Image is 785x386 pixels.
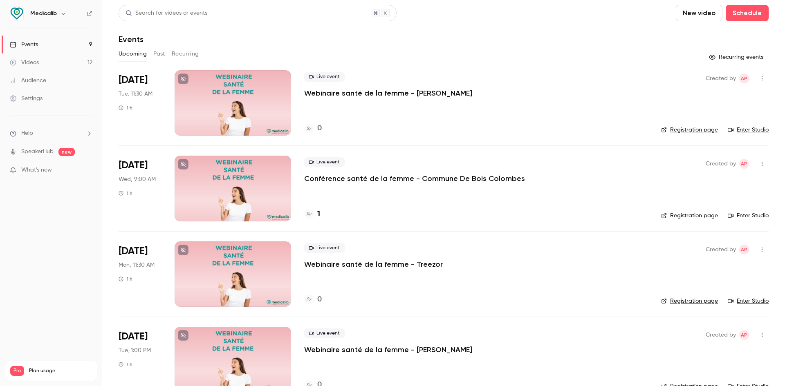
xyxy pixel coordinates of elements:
[705,51,769,64] button: Recurring events
[30,9,57,18] h6: Medicalib
[119,175,156,183] span: Wed, 9:00 AM
[317,209,320,220] h4: 1
[706,245,736,254] span: Created by
[661,297,718,305] a: Registration page
[119,70,161,136] div: Sep 30 Tue, 11:30 AM (Europe/Paris)
[119,346,151,355] span: Tue, 1:00 PM
[119,330,148,343] span: [DATE]
[119,156,161,221] div: Oct 1 Wed, 9:00 AM (Europe/Paris)
[728,212,769,220] a: Enter Studio
[119,261,155,269] span: Mon, 11:30 AM
[728,126,769,134] a: Enter Studio
[119,241,161,307] div: Oct 6 Mon, 11:30 AM (Europe/Paris)
[741,245,747,254] span: AP
[119,361,132,368] div: 1 h
[661,126,718,134] a: Registration page
[706,330,736,340] span: Created by
[10,58,39,67] div: Videos
[119,34,144,44] h1: Events
[304,259,443,269] a: Webinaire santé de la femme - Treezor
[741,74,747,83] span: AP
[304,243,345,253] span: Live event
[172,47,199,60] button: Recurring
[153,47,165,60] button: Past
[119,105,132,111] div: 1 h
[119,159,148,172] span: [DATE]
[304,72,345,82] span: Live event
[10,40,38,49] div: Events
[119,47,147,60] button: Upcoming
[58,148,75,156] span: new
[119,74,148,87] span: [DATE]
[706,159,736,169] span: Created by
[304,328,345,338] span: Live event
[10,76,46,85] div: Audience
[10,366,24,376] span: Pro
[21,166,52,174] span: What's new
[119,245,148,258] span: [DATE]
[304,174,525,183] a: Conférence santé de la femme - Commune De Bois Colombes
[119,276,132,282] div: 1 h
[741,330,747,340] span: AP
[304,209,320,220] a: 1
[317,294,322,305] h4: 0
[119,190,132,196] div: 1 h
[119,90,153,98] span: Tue, 11:30 AM
[21,129,33,138] span: Help
[741,159,747,169] span: AP
[304,294,322,305] a: 0
[10,94,43,103] div: Settings
[317,123,322,134] h4: 0
[10,129,92,138] li: help-dropdown-opener
[706,74,736,83] span: Created by
[304,123,322,134] a: 0
[304,345,472,355] a: Webinaire santé de la femme - [PERSON_NAME]
[661,212,718,220] a: Registration page
[726,5,769,21] button: Schedule
[728,297,769,305] a: Enter Studio
[739,245,749,254] span: Alice Plauch
[739,330,749,340] span: Alice Plauch
[304,157,345,167] span: Live event
[739,74,749,83] span: Alice Plauch
[21,147,54,156] a: SpeakerHub
[126,9,207,18] div: Search for videos or events
[676,5,722,21] button: New video
[304,88,472,98] a: Webinaire santé de la femme - [PERSON_NAME]
[10,7,23,20] img: Medicalib
[739,159,749,169] span: Alice Plauch
[29,368,92,374] span: Plan usage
